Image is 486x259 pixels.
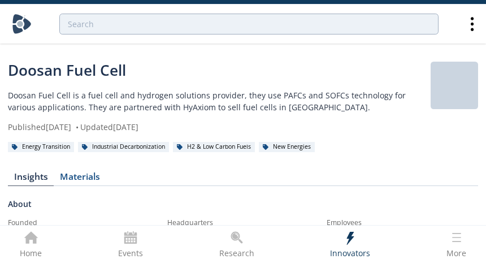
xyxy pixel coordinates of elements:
[59,14,439,34] input: Advanced Search
[73,122,80,132] span: •
[8,89,431,113] p: Doosan Fuel Cell is a fuel cell and hydrogen solutions provider, they use PAFCs and SOFCs technol...
[8,142,74,152] div: Energy Transition
[8,121,431,133] div: Published [DATE] Updated [DATE]
[78,142,169,152] div: Industrial Decarbonization
[8,59,431,81] div: Doosan Fuel Cell
[8,218,159,228] div: Founded
[327,218,478,228] div: Employees
[14,172,48,182] div: Insights
[54,172,106,186] a: Materials
[259,142,315,152] div: New Energies
[8,172,54,186] a: Insights
[167,218,319,228] div: Headquarters
[12,14,32,34] img: Home
[173,142,255,152] div: H2 & Low Carbon Fuels
[8,198,478,218] div: About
